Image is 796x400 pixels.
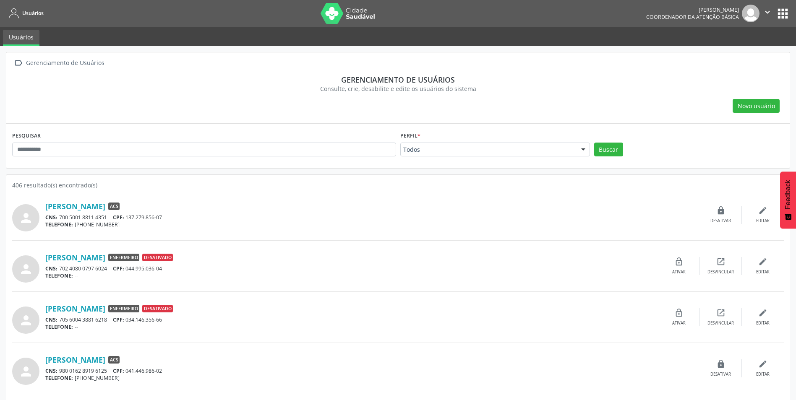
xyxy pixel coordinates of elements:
button: apps [775,6,790,21]
div: 980 0162 8919 6125 041.446.986-02 [45,367,700,374]
span: Feedback [784,180,792,209]
i: person [18,313,34,328]
span: TELEFONE: [45,323,73,330]
a: [PERSON_NAME] [45,304,105,313]
span: CNS: [45,214,57,221]
i: edit [758,206,767,215]
span: Desativado [142,305,173,312]
label: Perfil [400,130,420,143]
span: CPF: [113,214,124,221]
div: [PERSON_NAME] [646,6,739,13]
i: lock [716,359,726,369]
div: 406 resultado(s) encontrado(s) [12,181,784,190]
a: [PERSON_NAME] [45,253,105,262]
div: Editar [756,371,770,377]
label: PESQUISAR [12,130,41,143]
div: Ativar [672,269,686,275]
div: Editar [756,320,770,326]
div: -- [45,323,658,330]
a: Usuários [6,6,44,20]
i: open_in_new [716,257,726,266]
i: lock_open [674,308,684,317]
span: TELEFONE: [45,221,73,228]
div: Desativar [710,218,731,224]
div: -- [45,272,658,279]
div: 700 5001 8811 4351 137.279.856-07 [45,214,700,221]
i: edit [758,359,767,369]
span: ACS [108,203,120,210]
button: Buscar [594,143,623,157]
i:  [763,8,772,17]
div: Desativar [710,371,731,377]
img: img [742,5,759,22]
span: Enfermeiro [108,254,139,261]
div: Ativar [672,320,686,326]
span: Todos [403,145,573,154]
i: open_in_new [716,308,726,317]
div: [PHONE_NUMBER] [45,374,700,382]
div: Desvincular [707,320,734,326]
span: TELEFONE: [45,272,73,279]
button:  [759,5,775,22]
span: Usuários [22,10,44,17]
span: ACS [108,356,120,364]
i: edit [758,308,767,317]
span: CNS: [45,265,57,272]
span: Coordenador da Atenção Básica [646,13,739,21]
span: CNS: [45,316,57,323]
button: Feedback - Mostrar pesquisa [780,171,796,229]
i:  [12,57,24,69]
div: 702 4080 0797 6024 044.995.036-04 [45,265,658,272]
span: CPF: [113,316,124,323]
div: 705 6004 3881 6218 034.146.356-66 [45,316,658,323]
div: Consulte, crie, desabilite e edite os usuários do sistema [18,84,778,93]
span: Desativado [142,254,173,261]
span: CNS: [45,367,57,374]
i: lock [716,206,726,215]
i: person [18,210,34,226]
div: Gerenciamento de Usuários [24,57,106,69]
a: [PERSON_NAME] [45,202,105,211]
span: Enfermeiro [108,305,139,312]
a: [PERSON_NAME] [45,355,105,364]
div: [PHONE_NUMBER] [45,221,700,228]
div: Editar [756,269,770,275]
div: Gerenciamento de usuários [18,75,778,84]
i: lock_open [674,257,684,266]
span: Novo usuário [738,101,775,110]
div: Desvincular [707,269,734,275]
span: TELEFONE: [45,374,73,382]
a:  Gerenciamento de Usuários [12,57,106,69]
i: edit [758,257,767,266]
span: CPF: [113,367,124,374]
span: CPF: [113,265,124,272]
button: Novo usuário [733,99,780,113]
div: Editar [756,218,770,224]
i: person [18,262,34,277]
a: Usuários [3,30,39,46]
